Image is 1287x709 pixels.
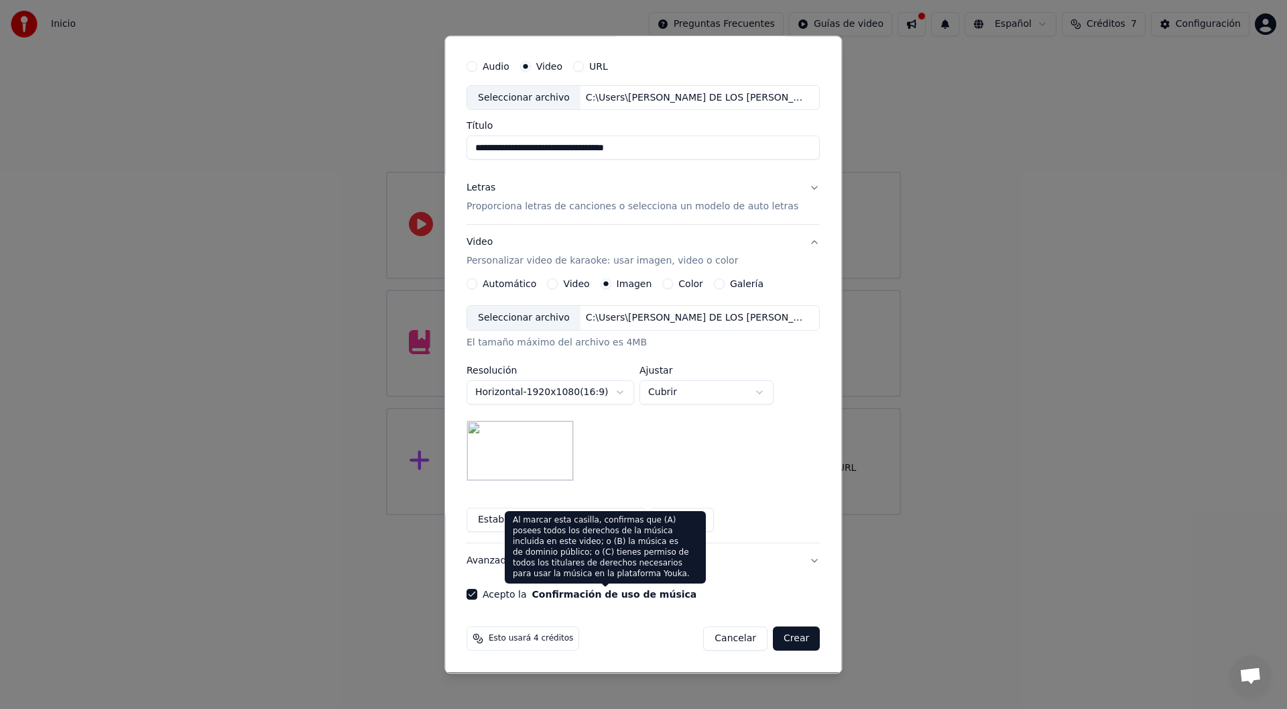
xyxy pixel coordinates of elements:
label: Resolución [467,366,634,376]
button: Avanzado [467,544,820,579]
label: Acepto la [483,590,696,600]
button: Establecer como Predeterminado [467,508,646,533]
label: Audio [483,62,509,71]
button: LetrasProporciona letras de canciones o selecciona un modelo de auto letras [467,171,820,225]
label: Galería [730,280,763,289]
p: Proporciona letras de canciones o selecciona un modelo de auto letras [467,201,798,214]
div: Letras [467,182,495,195]
div: VideoPersonalizar video de karaoke: usar imagen, video o color [467,279,820,543]
button: Cancelar [704,627,768,651]
label: URL [589,62,608,71]
button: VideoPersonalizar video de karaoke: usar imagen, video o color [467,225,820,279]
div: Seleccionar archivo [467,86,580,110]
span: Esto usará 4 créditos [489,634,573,645]
div: Video [467,236,738,268]
p: Personalizar video de karaoke: usar imagen, video o color [467,255,738,268]
div: Seleccionar archivo [467,307,580,331]
label: Automático [483,280,536,289]
button: Crear [773,627,820,651]
label: Ajustar [639,366,774,376]
label: Título [467,121,820,131]
div: Al marcar esta casilla, confirmas que (A) posees todos los derechos de la música incluida en este... [505,511,706,584]
label: Video [536,62,562,71]
div: C:\Users\[PERSON_NAME] DE LOS [PERSON_NAME]\Videos\.gallery\VIDEO FINAL [PERSON_NAME] EL GALLO .mp4 [580,91,808,105]
label: Imagen [617,280,652,289]
button: Acepto la [532,590,697,600]
div: C:\Users\[PERSON_NAME] DE LOS [PERSON_NAME]\Downloads\[PERSON_NAME] MARIACHI 4 (2).png.jpg [580,312,808,325]
button: Reiniciar [651,508,714,533]
div: El tamaño máximo del archivo es 4MB [467,337,820,350]
label: Video [564,280,590,289]
label: Color [679,280,704,289]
